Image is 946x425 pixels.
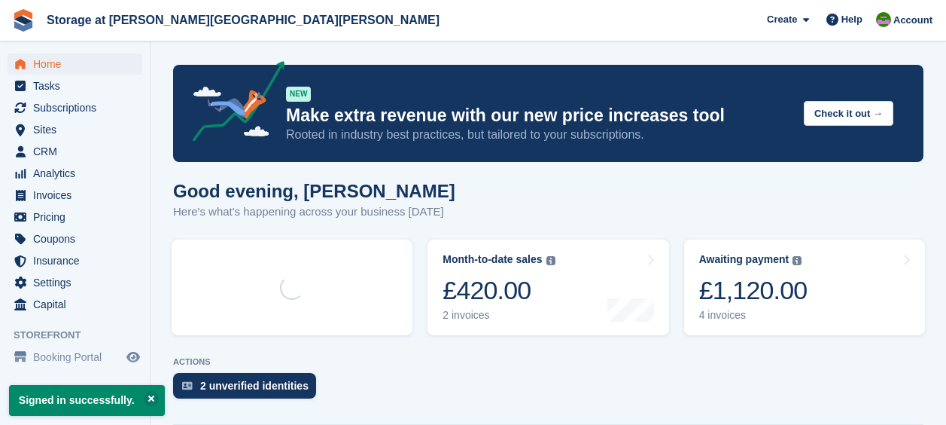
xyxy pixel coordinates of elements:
span: Create [767,12,797,27]
button: Check it out → [804,101,893,126]
div: 2 unverified identities [200,380,309,392]
p: Rooted in industry best practices, but tailored to your subscriptions. [286,127,792,143]
p: Signed in successfully. [9,385,165,416]
img: icon-info-grey-7440780725fd019a000dd9b08b2336e03edf1995a4989e88bcd33f0948082b44.svg [546,256,555,265]
a: Preview store [124,348,142,366]
a: Month-to-date sales £420.00 2 invoices [427,240,668,335]
a: menu [8,250,142,271]
span: Capital [33,294,123,315]
a: menu [8,54,142,75]
p: Here's what's happening across your business [DATE] [173,203,455,221]
span: Invoices [33,185,123,206]
img: Mark Spendlove [876,12,891,27]
a: menu [8,347,142,368]
span: Analytics [33,163,123,184]
a: menu [8,228,142,249]
img: icon-info-grey-7440780725fd019a000dd9b08b2336e03edf1995a4989e88bcd33f0948082b44.svg [792,256,802,265]
span: Subscriptions [33,97,123,118]
img: price-adjustments-announcement-icon-8257ccfd72463d97f412b2fc003d46551f7dbcb40ab6d574587a9cd5c0d94... [180,61,285,147]
span: Storefront [14,328,150,343]
div: Month-to-date sales [443,253,542,266]
a: menu [8,75,142,96]
span: Booking Portal [33,347,123,368]
img: verify_identity-adf6edd0f0f0b5bbfe63781bf79b02c33cf7c696d77639b501bdc392416b5a36.svg [182,381,193,390]
a: menu [8,163,142,184]
span: Help [841,12,862,27]
div: 4 invoices [699,309,808,322]
div: £420.00 [443,275,555,306]
a: menu [8,185,142,206]
a: Awaiting payment £1,120.00 4 invoices [684,240,925,335]
a: menu [8,119,142,140]
span: Tasks [33,75,123,96]
a: 2 unverified identities [173,373,324,406]
a: menu [8,294,142,315]
span: Insurance [33,250,123,271]
p: ACTIONS [173,357,923,367]
div: Awaiting payment [699,253,789,266]
a: menu [8,272,142,293]
p: Make extra revenue with our new price increases tool [286,105,792,127]
span: CRM [33,141,123,162]
span: Settings [33,272,123,293]
div: £1,120.00 [699,275,808,306]
span: Home [33,54,123,75]
span: Coupons [33,228,123,249]
div: 2 invoices [443,309,555,322]
span: Pricing [33,206,123,228]
img: stora-icon-8386f47178a22dfd0bd8f6a31ec36ba5ce8667c1dd55bd0f319d3a0aa187defe.svg [12,9,35,32]
span: Account [893,13,932,28]
span: Sites [33,119,123,140]
a: menu [8,141,142,162]
div: NEW [286,87,311,102]
a: menu [8,97,142,118]
a: Storage at [PERSON_NAME][GEOGRAPHIC_DATA][PERSON_NAME] [41,8,446,32]
h1: Good evening, [PERSON_NAME] [173,181,455,201]
a: menu [8,206,142,228]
